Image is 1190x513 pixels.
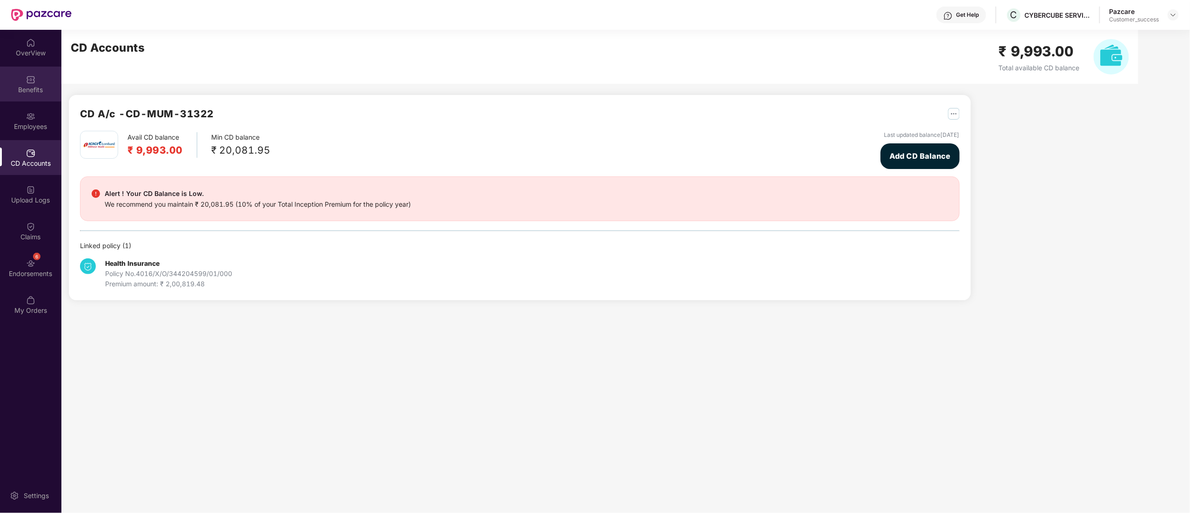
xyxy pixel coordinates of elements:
[26,296,35,305] img: svg+xml;base64,PHN2ZyBpZD0iTXlfT3JkZXJzIiBkYXRhLW5hbWU9Ik15IE9yZGVycyIgeG1sbnM9Imh0dHA6Ly93d3cudz...
[948,108,960,120] img: svg+xml;base64,PHN2ZyB4bWxucz0iaHR0cDovL3d3dy53My5vcmcvMjAwMC9zdmciIHdpZHRoPSIyNSIgaGVpZ2h0PSIyNS...
[10,491,19,500] img: svg+xml;base64,PHN2ZyBpZD0iU2V0dGluZy0yMHgyMCIgeG1sbnM9Imh0dHA6Ly93d3cudzMub3JnLzIwMDAvc3ZnIiB3aW...
[11,9,72,21] img: New Pazcare Logo
[127,132,197,158] div: Avail CD balance
[127,142,183,158] h2: ₹ 9,993.00
[105,259,160,267] b: Health Insurance
[33,253,40,260] div: 6
[26,75,35,84] img: svg+xml;base64,PHN2ZyBpZD0iQmVuZWZpdHMiIHhtbG5zPSJodHRwOi8vd3d3LnczLm9yZy8yMDAwL3N2ZyIgd2lkdGg9Ij...
[105,188,411,199] div: Alert ! Your CD Balance is Low.
[26,185,35,195] img: svg+xml;base64,PHN2ZyBpZD0iVXBsb2FkX0xvZ3MiIGRhdGEtbmFtZT0iVXBsb2FkIExvZ3MiIHhtbG5zPSJodHRwOi8vd3...
[26,259,35,268] img: svg+xml;base64,PHN2ZyBpZD0iRW5kb3JzZW1lbnRzIiB4bWxucz0iaHR0cDovL3d3dy53My5vcmcvMjAwMC9zdmciIHdpZH...
[211,132,270,158] div: Min CD balance
[26,112,35,121] img: svg+xml;base64,PHN2ZyBpZD0iRW1wbG95ZWVzIiB4bWxucz0iaHR0cDovL3d3dy53My5vcmcvMjAwMC9zdmciIHdpZHRoPS...
[21,491,52,500] div: Settings
[80,258,96,274] img: svg+xml;base64,PHN2ZyB4bWxucz0iaHR0cDovL3d3dy53My5vcmcvMjAwMC9zdmciIHdpZHRoPSIzNCIgaGVpZ2h0PSIzNC...
[26,38,35,47] img: svg+xml;base64,PHN2ZyBpZD0iSG9tZSIgeG1sbnM9Imh0dHA6Ly93d3cudzMub3JnLzIwMDAvc3ZnIiB3aWR0aD0iMjAiIG...
[956,11,979,19] div: Get Help
[80,241,960,251] div: Linked policy ( 1 )
[999,40,1080,62] h2: ₹ 9,993.00
[1110,16,1159,23] div: Customer_success
[81,139,117,151] img: icici.png
[890,150,951,162] span: Add CD Balance
[881,143,959,169] button: Add CD Balance
[1110,7,1159,16] div: Pazcare
[1010,9,1017,20] span: C
[211,142,270,158] div: ₹ 20,081.95
[105,269,232,279] div: Policy No. 4016/X/O/344204599/01/000
[1094,39,1129,74] img: svg+xml;base64,PHN2ZyB4bWxucz0iaHR0cDovL3d3dy53My5vcmcvMjAwMC9zdmciIHhtbG5zOnhsaW5rPSJodHRwOi8vd3...
[999,64,1080,72] span: Total available CD balance
[105,279,232,289] div: Premium amount: ₹ 2,00,819.48
[1025,11,1090,20] div: CYBERCUBE SERVICES
[105,199,411,209] div: We recommend you maintain ₹ 20,081.95 (10% of your Total Inception Premium for the policy year)
[1170,11,1177,19] img: svg+xml;base64,PHN2ZyBpZD0iRHJvcGRvd24tMzJ4MzIiIHhtbG5zPSJodHRwOi8vd3d3LnczLm9yZy8yMDAwL3N2ZyIgd2...
[71,39,145,57] h2: CD Accounts
[943,11,953,20] img: svg+xml;base64,PHN2ZyBpZD0iSGVscC0zMngzMiIgeG1sbnM9Imh0dHA6Ly93d3cudzMub3JnLzIwMDAvc3ZnIiB3aWR0aD...
[92,189,100,198] img: svg+xml;base64,PHN2ZyBpZD0iRGFuZ2VyX2FsZXJ0IiBkYXRhLW5hbWU9IkRhbmdlciBhbGVydCIgeG1sbnM9Imh0dHA6Ly...
[884,131,960,140] div: Last updated balance [DATE]
[26,148,35,158] img: svg+xml;base64,PHN2ZyBpZD0iQ0RfQWNjb3VudHMiIGRhdGEtbmFtZT0iQ0QgQWNjb3VudHMiIHhtbG5zPSJodHRwOi8vd3...
[80,106,214,121] h2: CD A/c - CD-MUM-31322
[26,222,35,231] img: svg+xml;base64,PHN2ZyBpZD0iQ2xhaW0iIHhtbG5zPSJodHRwOi8vd3d3LnczLm9yZy8yMDAwL3N2ZyIgd2lkdGg9IjIwIi...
